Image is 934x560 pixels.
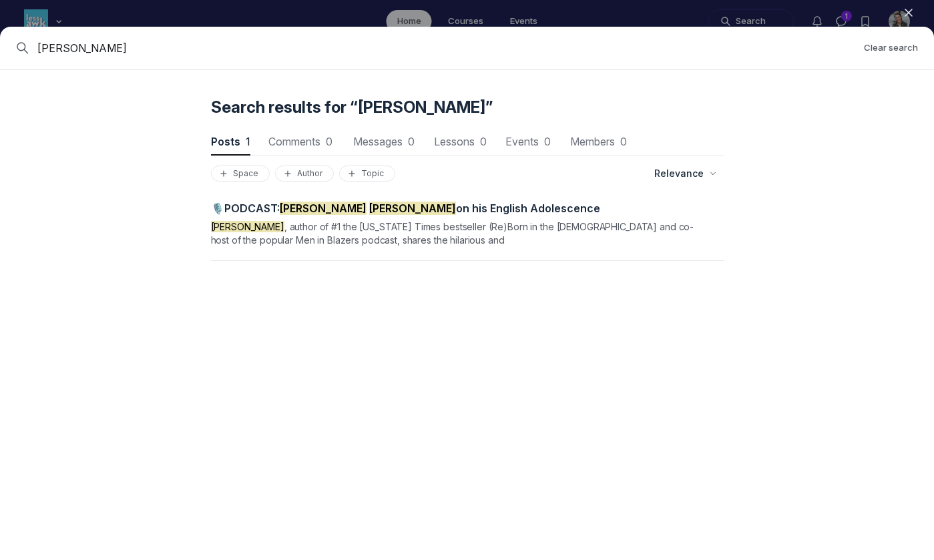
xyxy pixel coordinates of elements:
[211,136,250,147] span: Posts
[217,168,264,179] div: Space
[211,221,694,246] span: , author of #1 the [US_STATE] Times bestseller (Re)Born in the [DEMOGRAPHIC_DATA] and co-host of ...
[211,97,724,118] h4: Search results for “[PERSON_NAME]”
[211,202,724,247] a: 🎙️PODCAST:[PERSON_NAME] [PERSON_NAME]on his English Adolescence[PERSON_NAME], author of #1 the [U...
[505,129,552,156] button: Events0
[275,166,334,182] button: Author
[433,136,489,147] span: Lessons
[211,202,600,215] span: 🎙️PODCAST: on his English Adolescence
[211,166,270,182] button: Space
[568,129,630,156] button: Members0
[246,135,250,148] span: 1
[654,167,704,180] span: Relevance
[505,136,552,147] span: Events
[339,166,395,182] button: Topic
[266,136,335,147] span: Comments
[544,135,551,148] span: 0
[211,221,284,232] mark: [PERSON_NAME]
[280,202,367,215] mark: [PERSON_NAME]
[369,202,456,215] mark: [PERSON_NAME]
[351,129,417,156] button: Messages0
[266,129,335,156] button: Comments0
[211,129,250,156] button: Posts1
[864,41,918,54] button: Clear search
[480,135,487,148] span: 0
[568,136,630,147] span: Members
[433,129,489,156] button: Lessons0
[620,135,627,148] span: 0
[345,168,389,179] div: Topic
[281,168,328,179] div: Author
[646,162,724,186] button: Relevance
[326,135,332,148] span: 0
[408,135,415,148] span: 0
[351,136,417,147] span: Messages
[37,40,854,56] input: Search or ask a question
